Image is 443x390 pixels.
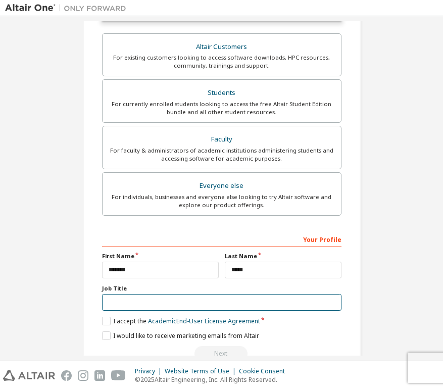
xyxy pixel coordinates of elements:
div: Cookie Consent [239,367,291,375]
div: Students [109,86,335,100]
div: Altair Customers [109,40,335,54]
label: Last Name [225,252,341,260]
label: First Name [102,252,219,260]
label: I accept the [102,317,260,325]
img: Altair One [5,3,131,13]
img: linkedin.svg [94,370,105,381]
img: altair_logo.svg [3,370,55,381]
label: Job Title [102,284,341,292]
div: Faculty [109,132,335,147]
div: Your Profile [102,231,341,247]
div: For faculty & administrators of academic institutions administering students and accessing softwa... [109,147,335,163]
img: youtube.svg [111,370,126,381]
img: facebook.svg [61,370,72,381]
label: I would like to receive marketing emails from Altair [102,331,259,340]
p: © 2025 Altair Engineering, Inc. All Rights Reserved. [135,375,291,384]
a: Academic End-User License Agreement [148,317,260,325]
img: instagram.svg [78,370,88,381]
div: For currently enrolled students looking to access the free Altair Student Edition bundle and all ... [109,100,335,116]
div: For individuals, businesses and everyone else looking to try Altair software and explore our prod... [109,193,335,209]
div: Privacy [135,367,165,375]
div: Read and acccept EULA to continue [102,346,341,361]
div: Everyone else [109,179,335,193]
div: For existing customers looking to access software downloads, HPC resources, community, trainings ... [109,54,335,70]
div: Website Terms of Use [165,367,239,375]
